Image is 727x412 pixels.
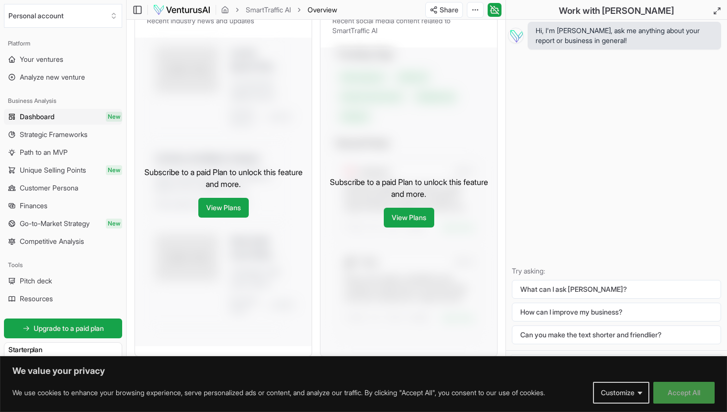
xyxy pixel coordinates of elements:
[593,382,649,404] button: Customize
[20,294,53,304] span: Resources
[4,51,122,67] a: Your ventures
[4,69,122,85] a: Analyze new venture
[20,276,52,286] span: Pitch deck
[653,382,715,404] button: Accept All
[4,93,122,109] div: Business Analysis
[4,233,122,249] a: Competitive Analysis
[153,4,211,16] img: logo
[4,36,122,51] div: Platform
[20,130,88,139] span: Strategic Frameworks
[4,127,122,142] a: Strategic Frameworks
[20,54,63,64] span: Your ventures
[20,219,90,229] span: Go-to-Market Strategy
[106,165,122,175] span: New
[4,180,122,196] a: Customer Persona
[4,216,122,231] a: Go-to-Market StrategyNew
[384,208,434,228] a: View Plans
[440,5,458,15] span: Share
[246,5,291,15] a: SmartTraffic AI
[332,16,485,36] p: Recent social media content related to SmartTraffic AI
[512,280,721,299] button: What can I ask [PERSON_NAME]?
[106,112,122,122] span: New
[512,303,721,321] button: How can I improve my business?
[508,28,524,44] img: Vera
[4,144,122,160] a: Path to an MVP
[12,387,545,399] p: We use cookies to enhance your browsing experience, serve personalized ads or content, and analyz...
[20,72,85,82] span: Analyze new venture
[106,219,122,229] span: New
[512,325,721,344] button: Can you make the text shorter and friendlier?
[559,4,674,18] h2: Work with [PERSON_NAME]
[308,5,337,15] span: Overview
[221,5,337,15] nav: breadcrumb
[20,165,86,175] span: Unique Selling Points
[4,319,122,338] a: Upgrade to a paid plan
[4,291,122,307] a: Resources
[34,323,104,333] span: Upgrade to a paid plan
[198,198,249,218] a: View Plans
[20,147,68,157] span: Path to an MVP
[536,26,713,46] span: Hi, I'm [PERSON_NAME], ask me anything about your report or business in general!
[20,201,47,211] span: Finances
[4,273,122,289] a: Pitch deck
[20,236,84,246] span: Competitive Analysis
[328,176,489,200] p: Subscribe to a paid Plan to unlock this feature and more.
[12,365,715,377] p: We value your privacy
[8,345,118,355] h3: Starter plan
[425,2,463,18] button: Share
[20,112,54,122] span: Dashboard
[143,166,304,190] p: Subscribe to a paid Plan to unlock this feature and more.
[512,266,721,276] p: Try asking:
[4,162,122,178] a: Unique Selling PointsNew
[4,4,122,28] button: Select an organization
[147,16,254,26] p: Recent industry news and updates
[4,257,122,273] div: Tools
[20,183,78,193] span: Customer Persona
[4,109,122,125] a: DashboardNew
[4,198,122,214] a: Finances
